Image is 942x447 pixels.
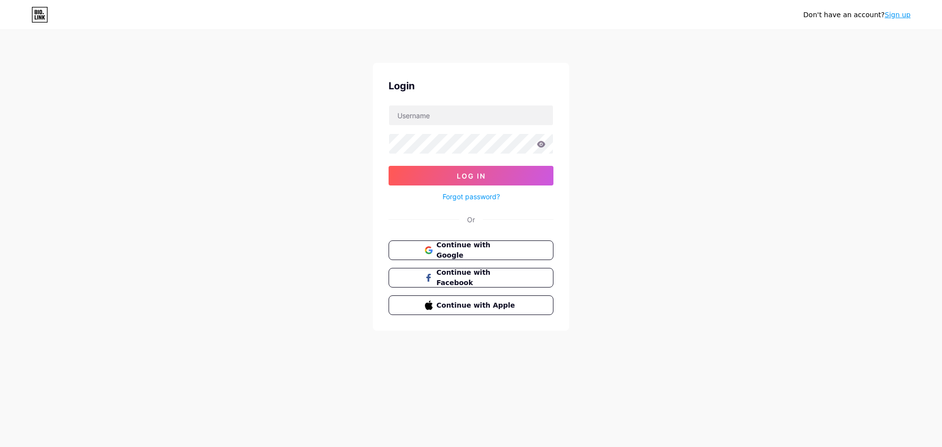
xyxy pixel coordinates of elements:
[389,105,553,125] input: Username
[457,172,486,180] span: Log In
[389,79,553,93] div: Login
[389,295,553,315] button: Continue with Apple
[467,214,475,225] div: Or
[443,191,500,202] a: Forgot password?
[389,166,553,185] button: Log In
[437,240,518,261] span: Continue with Google
[803,10,911,20] div: Don't have an account?
[437,300,518,311] span: Continue with Apple
[885,11,911,19] a: Sign up
[389,240,553,260] button: Continue with Google
[437,267,518,288] span: Continue with Facebook
[389,268,553,288] button: Continue with Facebook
